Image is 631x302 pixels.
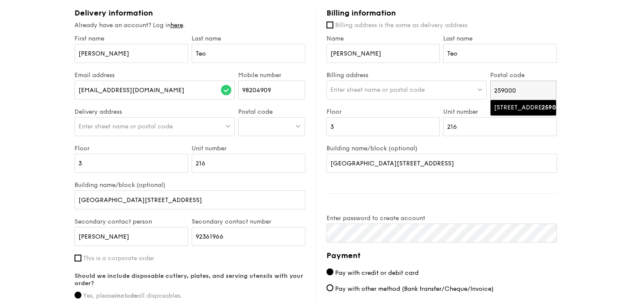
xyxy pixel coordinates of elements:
label: Enter password to create account [326,215,557,222]
span: Pay with other method (Bank transfer/Cheque/Invoice) [335,285,494,293]
label: Last name [443,35,557,42]
label: Unit number [443,108,557,115]
label: First name [75,35,188,42]
strong: Should we include disposable cutlery, plates, and serving utensils with your order? [75,272,303,287]
div: Already have an account? Log in . [75,21,305,30]
h4: Payment [326,249,557,262]
span: Billing information [326,8,396,18]
input: Pay with credit or debit card [326,268,333,275]
label: Postal code [238,108,305,115]
label: Building name/block (optional) [75,181,305,189]
label: Delivery address [75,108,235,115]
label: Floor [75,145,188,152]
label: Name [326,35,440,42]
input: This is a corporate order [75,255,81,262]
span: Billing address is the same as delivery address [335,22,467,29]
img: icon-dropdown.fa26e9f9.svg [295,123,301,129]
label: Postal code [490,72,557,79]
input: Pay with other method (Bank transfer/Cheque/Invoice) [326,284,333,291]
span: Delivery information [75,8,153,18]
label: Unit number [192,145,305,152]
label: Mobile number [238,72,305,79]
label: Last name [192,35,305,42]
strong: include [115,292,137,299]
input: Yes, pleaseincludeall disposables. [75,292,81,299]
img: icon-dropdown.fa26e9f9.svg [477,86,483,93]
label: Building name/block (optional) [326,145,557,152]
label: Email address [75,72,235,79]
label: Secondary contact number [192,218,305,225]
span: Yes, please all disposables. [83,292,182,299]
input: Billing address is the same as delivery address [326,22,333,28]
label: Billing address [326,72,487,79]
img: icon-success.f839ccf9.svg [221,85,231,95]
strong: 259000 [541,104,564,111]
span: This is a corporate order [83,255,154,262]
span: Pay with credit or debit card [335,269,419,277]
a: here [171,22,183,29]
div: [STREET_ADDRESS] [494,103,538,112]
label: Secondary contact person [75,218,188,225]
img: icon-dropdown.fa26e9f9.svg [225,123,231,129]
span: Enter street name or postal code [330,86,425,93]
span: Enter street name or postal code [78,123,173,130]
label: Floor [326,108,440,115]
